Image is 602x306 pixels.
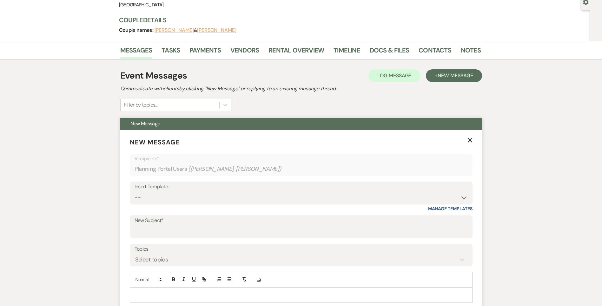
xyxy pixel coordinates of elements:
a: Payments [189,45,221,59]
a: Timeline [334,45,360,59]
span: Log Message [377,72,411,79]
button: [PERSON_NAME] [197,28,236,33]
button: [PERSON_NAME] [155,28,194,33]
span: & [155,27,236,33]
span: New Message [130,120,160,127]
label: New Subject* [135,216,468,225]
span: [GEOGRAPHIC_DATA] [119,2,164,8]
h1: Event Messages [120,69,187,82]
a: Tasks [162,45,180,59]
a: Rental Overview [268,45,324,59]
span: Couple names: [119,27,155,33]
div: Filter by topics... [124,101,158,109]
h2: Communicate with clients by clicking "New Message" or replying to an existing message thread. [120,85,482,93]
a: Notes [461,45,481,59]
span: New Message [438,72,473,79]
button: Log Message [368,69,420,82]
span: New Message [130,138,180,146]
a: Vendors [230,45,259,59]
label: Topics [135,245,468,254]
p: Recipients* [135,155,468,163]
a: Docs & Files [370,45,409,59]
button: +New Message [426,69,482,82]
div: Insert Template [135,182,468,191]
div: Planning Portal Users [135,163,468,175]
a: Contacts [419,45,451,59]
h3: Couple Details [119,16,474,24]
span: ( [PERSON_NAME], [PERSON_NAME] ) [188,165,281,173]
div: Select topics [135,255,168,264]
a: Manage Templates [428,206,473,212]
a: Messages [120,45,152,59]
